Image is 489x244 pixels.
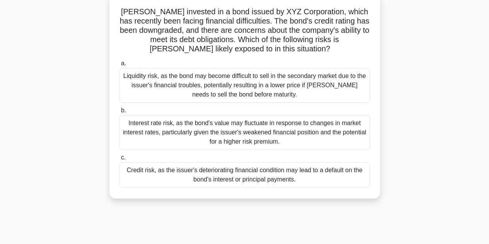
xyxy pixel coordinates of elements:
h5: [PERSON_NAME] invested in a bond issued by XYZ Corporation, which has recently been facing financ... [119,7,371,54]
span: b. [121,107,126,114]
span: c. [121,154,126,161]
div: Liquidity risk, as the bond may become difficult to sell in the secondary market due to the issue... [119,68,370,103]
div: Interest rate risk, as the bond's value may fluctuate in response to changes in market interest r... [119,115,370,150]
span: a. [121,60,126,66]
div: Credit risk, as the issuer's deteriorating financial condition may lead to a default on the bond'... [119,162,370,188]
